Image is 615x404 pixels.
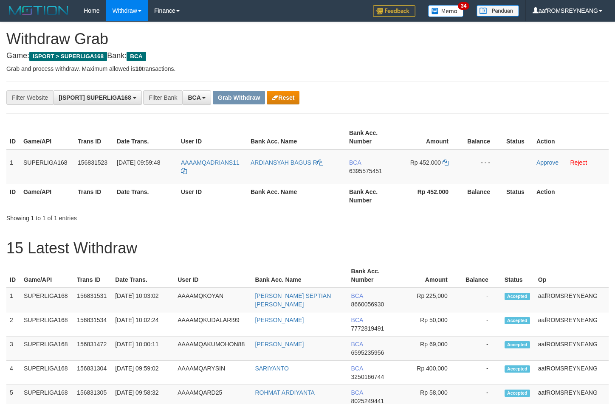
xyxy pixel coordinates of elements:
[505,317,530,324] span: Accepted
[255,292,331,308] a: [PERSON_NAME] SEPTIAN [PERSON_NAME]
[178,125,247,149] th: User ID
[178,184,247,208] th: User ID
[535,361,609,385] td: aafROMSREYNEANG
[399,361,460,385] td: Rp 400,000
[461,125,503,149] th: Balance
[251,264,347,288] th: Bank Acc. Name
[399,337,460,361] td: Rp 69,000
[6,288,20,312] td: 1
[428,5,464,17] img: Button%20Memo.svg
[351,341,363,348] span: BCA
[29,52,107,61] span: ISPORT > SUPERLIGA168
[6,65,609,73] p: Grab and process withdraw. Maximum allowed is transactions.
[461,149,503,184] td: - - -
[74,184,113,208] th: Trans ID
[351,301,384,308] span: Copy 8660056930 to clipboard
[251,159,323,166] a: ARDIANSYAH BAGUS R
[6,312,20,337] td: 2
[503,125,533,149] th: Status
[533,184,609,208] th: Action
[505,390,530,397] span: Accepted
[570,159,587,166] a: Reject
[255,365,289,372] a: SARIYANTO
[351,292,363,299] span: BCA
[351,373,384,380] span: Copy 3250166744 to clipboard
[6,31,609,48] h1: Withdraw Grab
[20,149,74,184] td: SUPERLIGA168
[351,317,363,323] span: BCA
[73,361,112,385] td: 156831304
[6,90,53,105] div: Filter Website
[458,2,469,10] span: 34
[112,361,174,385] td: [DATE] 09:59:02
[399,312,460,337] td: Rp 50,000
[533,125,609,149] th: Action
[73,264,112,288] th: Trans ID
[6,52,609,60] h4: Game: Bank:
[20,184,74,208] th: Game/API
[6,4,71,17] img: MOTION_logo.png
[73,337,112,361] td: 156831472
[73,312,112,337] td: 156831534
[20,264,73,288] th: Game/API
[348,264,399,288] th: Bank Acc. Number
[349,168,382,174] span: Copy 6395575451 to clipboard
[6,210,250,222] div: Showing 1 to 1 of 1 entries
[461,184,503,208] th: Balance
[346,125,398,149] th: Bank Acc. Number
[188,94,200,101] span: BCA
[536,159,559,166] a: Approve
[535,264,609,288] th: Op
[174,361,251,385] td: AAAAMQARYSIN
[6,361,20,385] td: 4
[78,159,107,166] span: 156831523
[247,184,346,208] th: Bank Acc. Name
[174,312,251,337] td: AAAAMQKUDALARI99
[505,293,530,300] span: Accepted
[535,288,609,312] td: aafROMSREYNEANG
[20,337,73,361] td: SUPERLIGA168
[127,52,146,61] span: BCA
[181,159,240,174] a: AAAAMQADRIANS11
[460,361,501,385] td: -
[6,184,20,208] th: ID
[351,325,384,332] span: Copy 7772819491 to clipboard
[373,5,415,17] img: Feedback.jpg
[112,312,174,337] td: [DATE] 10:02:24
[213,91,265,104] button: Grab Withdraw
[399,288,460,312] td: Rp 225,000
[503,184,533,208] th: Status
[6,337,20,361] td: 3
[399,264,460,288] th: Amount
[135,65,142,72] strong: 10
[255,317,304,323] a: [PERSON_NAME]
[112,264,174,288] th: Date Trans.
[398,125,461,149] th: Amount
[410,159,441,166] span: Rp 452.000
[117,159,160,166] span: [DATE] 09:59:48
[6,264,20,288] th: ID
[181,159,240,166] span: AAAAMQADRIANS11
[59,94,131,101] span: [ISPORT] SUPERLIGA168
[505,365,530,373] span: Accepted
[351,389,363,396] span: BCA
[247,125,346,149] th: Bank Acc. Name
[113,184,178,208] th: Date Trans.
[267,91,299,104] button: Reset
[346,184,398,208] th: Bank Acc. Number
[6,240,609,257] h1: 15 Latest Withdraw
[460,312,501,337] td: -
[477,5,519,17] img: panduan.png
[349,159,361,166] span: BCA
[20,288,73,312] td: SUPERLIGA168
[6,149,20,184] td: 1
[20,312,73,337] td: SUPERLIGA168
[535,337,609,361] td: aafROMSREYNEANG
[501,264,535,288] th: Status
[535,312,609,337] td: aafROMSREYNEANG
[20,125,74,149] th: Game/API
[112,288,174,312] td: [DATE] 10:03:02
[255,389,315,396] a: ROHMAT ARDIYANTA
[53,90,141,105] button: [ISPORT] SUPERLIGA168
[351,365,363,372] span: BCA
